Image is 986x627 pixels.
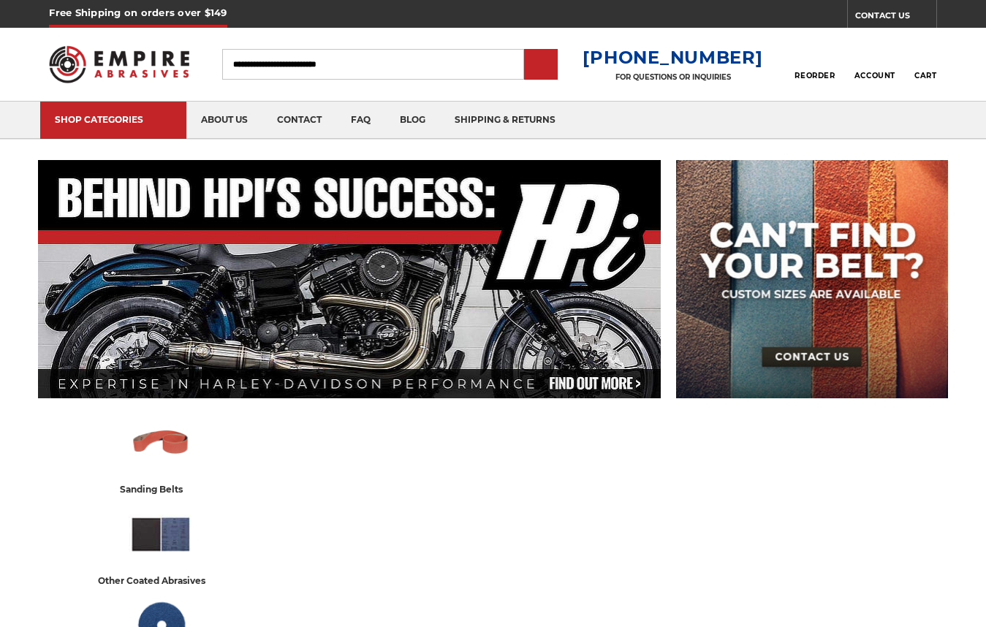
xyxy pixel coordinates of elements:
[186,102,262,139] a: about us
[795,48,835,80] a: Reorder
[795,71,835,80] span: Reorder
[55,114,172,125] div: SHOP CATEGORIES
[69,503,252,588] a: other coated abrasives
[120,482,202,497] div: sanding belts
[98,573,224,588] div: other coated abrasives
[385,102,440,139] a: blog
[336,102,385,139] a: faq
[583,47,762,68] a: [PHONE_NUMBER]
[914,48,936,80] a: Cart
[129,503,193,566] img: Other Coated Abrasives
[854,71,895,80] span: Account
[914,71,936,80] span: Cart
[49,37,189,91] img: Empire Abrasives
[69,411,252,497] a: sanding belts
[40,102,186,139] a: SHOP CATEGORIES
[440,102,570,139] a: shipping & returns
[262,102,336,139] a: contact
[38,160,661,398] img: Banner for an interview featuring Horsepower Inc who makes Harley performance upgrades featured o...
[129,411,193,474] img: Sanding Belts
[676,160,948,398] img: promo banner for custom belts.
[583,72,762,82] p: FOR QUESTIONS OR INQUIRIES
[855,7,936,28] a: CONTACT US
